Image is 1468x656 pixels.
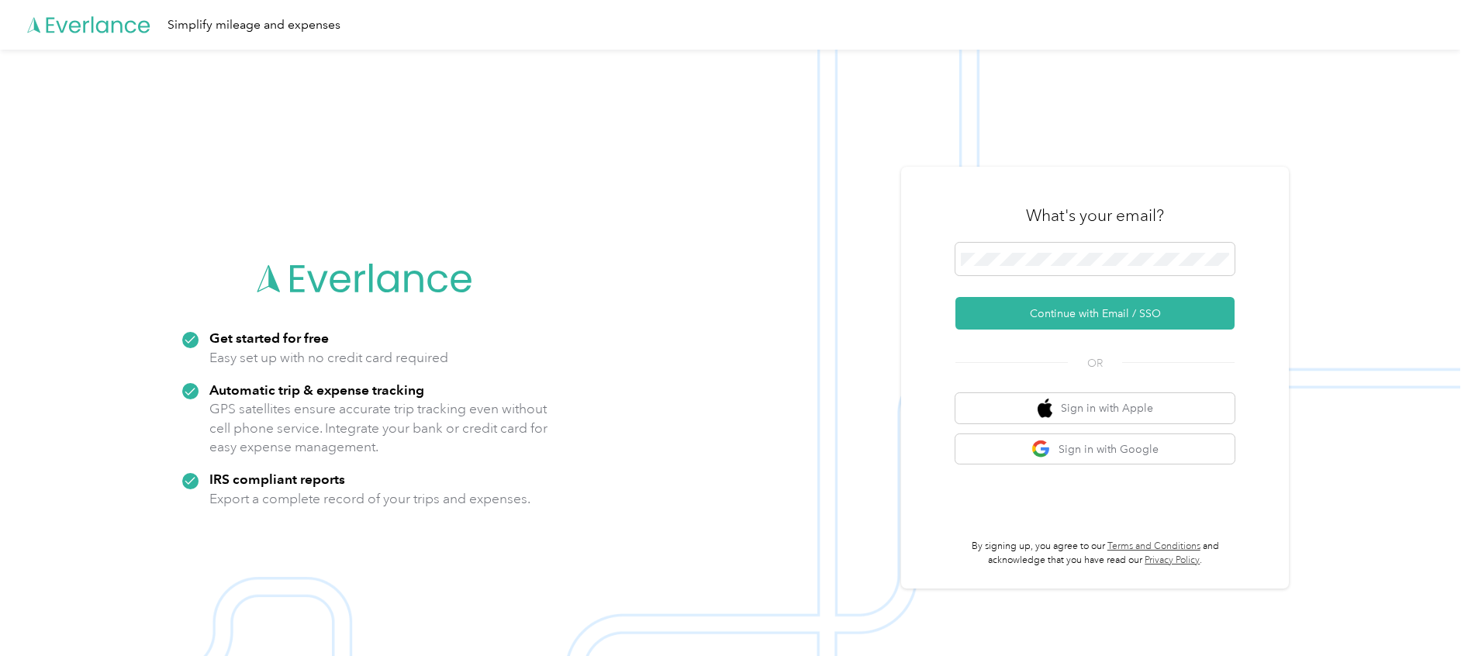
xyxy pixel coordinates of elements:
[1145,554,1200,566] a: Privacy Policy
[1026,205,1164,226] h3: What's your email?
[955,297,1235,330] button: Continue with Email / SSO
[955,434,1235,464] button: google logoSign in with Google
[209,330,329,346] strong: Get started for free
[209,399,548,457] p: GPS satellites ensure accurate trip tracking even without cell phone service. Integrate your bank...
[1038,399,1053,418] img: apple logo
[209,382,424,398] strong: Automatic trip & expense tracking
[168,16,340,35] div: Simplify mileage and expenses
[209,471,345,487] strong: IRS compliant reports
[209,489,530,509] p: Export a complete record of your trips and expenses.
[1068,355,1122,371] span: OR
[955,540,1235,567] p: By signing up, you agree to our and acknowledge that you have read our .
[955,393,1235,423] button: apple logoSign in with Apple
[1107,540,1200,552] a: Terms and Conditions
[1031,440,1051,459] img: google logo
[209,348,448,368] p: Easy set up with no credit card required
